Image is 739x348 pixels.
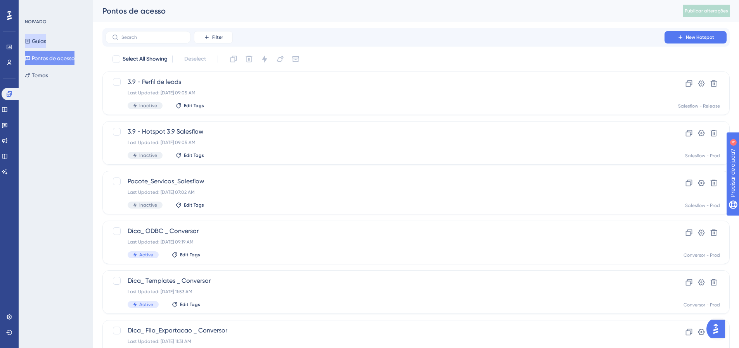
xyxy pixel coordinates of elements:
[121,35,184,40] input: Search
[128,77,642,87] span: 3.9 - Perfil de leads
[139,301,153,308] span: Active
[184,202,204,208] span: Edit Tags
[128,90,642,96] div: Last Updated: [DATE] 09:05 AM
[180,252,200,258] span: Edit Tags
[128,338,642,345] div: Last Updated: [DATE] 11:31 AM
[128,226,642,236] span: Dica_ ODBC _ Conversor
[665,31,727,43] button: New Hotspot
[685,153,720,159] div: Salesflow - Prod
[102,6,166,16] font: Pontos de acesso
[684,302,720,308] div: Conversor - Prod
[212,34,223,40] span: Filter
[128,276,642,285] span: Dica_ Templates _ Conversor
[184,54,206,64] span: Deselect
[139,152,157,158] span: Inactive
[683,5,730,17] button: Publicar alterações
[128,127,642,136] span: 3.9 - Hotspot 3.9 Salesflow
[72,5,74,9] font: 4
[686,34,714,40] span: New Hotspot
[18,3,67,9] font: Precisar de ajuda?
[25,34,46,48] button: Guias
[194,31,233,43] button: Filter
[32,38,46,44] font: Guias
[139,202,157,208] span: Inactive
[128,189,642,195] div: Last Updated: [DATE] 07:02 AM
[128,239,642,245] div: Last Updated: [DATE] 09:19 AM
[184,152,204,158] span: Edit Tags
[139,252,153,258] span: Active
[175,103,204,109] button: Edit Tags
[32,72,48,78] font: Temas
[184,103,204,109] span: Edit Tags
[123,54,168,64] span: Select All Showing
[32,55,74,61] font: Pontos de acesso
[171,252,200,258] button: Edit Tags
[128,326,642,335] span: Dica_ Fila_Exportacao _ Conversor
[128,139,642,146] div: Last Updated: [DATE] 09:05 AM
[139,103,157,109] span: Inactive
[177,52,213,66] button: Deselect
[685,202,720,209] div: Salesflow - Prod
[128,177,642,186] span: Pacote_Servicos_Salesflow
[706,317,730,341] iframe: Iniciador do Assistente de IA do UserGuiding
[171,301,200,308] button: Edit Tags
[678,103,720,109] div: Salesflow - Release
[685,8,728,14] font: Publicar alterações
[175,152,204,158] button: Edit Tags
[25,19,47,24] font: NOIVADO
[25,68,48,82] button: Temas
[180,301,200,308] span: Edit Tags
[128,289,642,295] div: Last Updated: [DATE] 11:53 AM
[684,252,720,258] div: Conversor - Prod
[175,202,204,208] button: Edit Tags
[25,51,74,65] button: Pontos de acesso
